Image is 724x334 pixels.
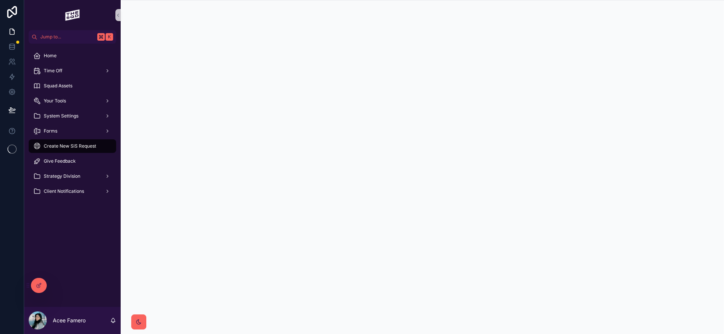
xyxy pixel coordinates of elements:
span: Home [44,53,57,59]
div: scrollable content [24,44,121,208]
a: Client Notifications [29,185,116,198]
span: Strategy Division [44,173,80,179]
span: Your Tools [44,98,66,104]
a: System Settings [29,109,116,123]
a: Give Feedback [29,154,116,168]
span: Give Feedback [44,158,76,164]
img: App logo [65,9,80,21]
span: Forms [44,128,57,134]
span: Squad Assets [44,83,72,89]
a: Squad Assets [29,79,116,93]
a: Time Off [29,64,116,78]
button: Jump to...K [29,30,116,44]
a: Forms [29,124,116,138]
a: Strategy Division [29,169,116,183]
span: Create New SiS Request [44,143,96,149]
span: Jump to... [40,34,94,40]
span: Time Off [44,68,62,74]
span: Client Notifications [44,188,84,194]
a: Create New SiS Request [29,139,116,153]
a: Your Tools [29,94,116,108]
p: Acee Famero [53,317,86,324]
span: System Settings [44,113,78,119]
span: K [106,34,112,40]
a: Home [29,49,116,63]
